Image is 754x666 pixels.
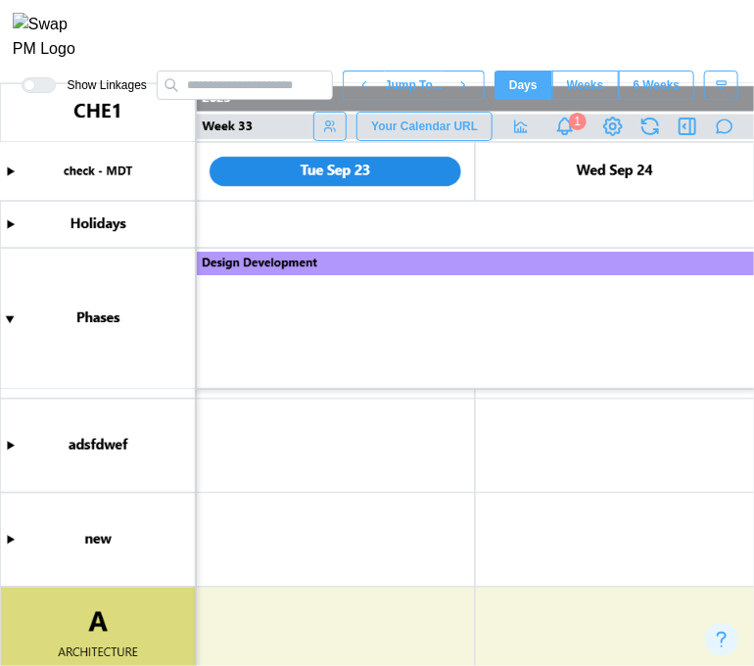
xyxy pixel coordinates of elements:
[56,77,147,93] span: Show Linkages
[619,71,695,100] button: 6 Weeks
[569,113,587,130] div: 1
[385,71,443,99] span: Jump To...
[552,71,619,100] button: Weeks
[567,71,604,99] span: Weeks
[385,71,443,100] button: Jump To...
[636,113,664,140] button: Refresh Grid
[548,110,582,143] a: Notifications
[13,13,92,62] img: Swap PM Logo
[634,71,681,99] span: 6 Weeks
[711,113,738,140] button: Open project assistant
[356,112,493,141] button: Your Calendar URL
[509,71,538,99] span: Days
[495,71,552,100] button: Days
[599,113,627,140] a: View Project
[674,113,701,140] button: Open Drawer
[371,113,478,140] span: Your Calendar URL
